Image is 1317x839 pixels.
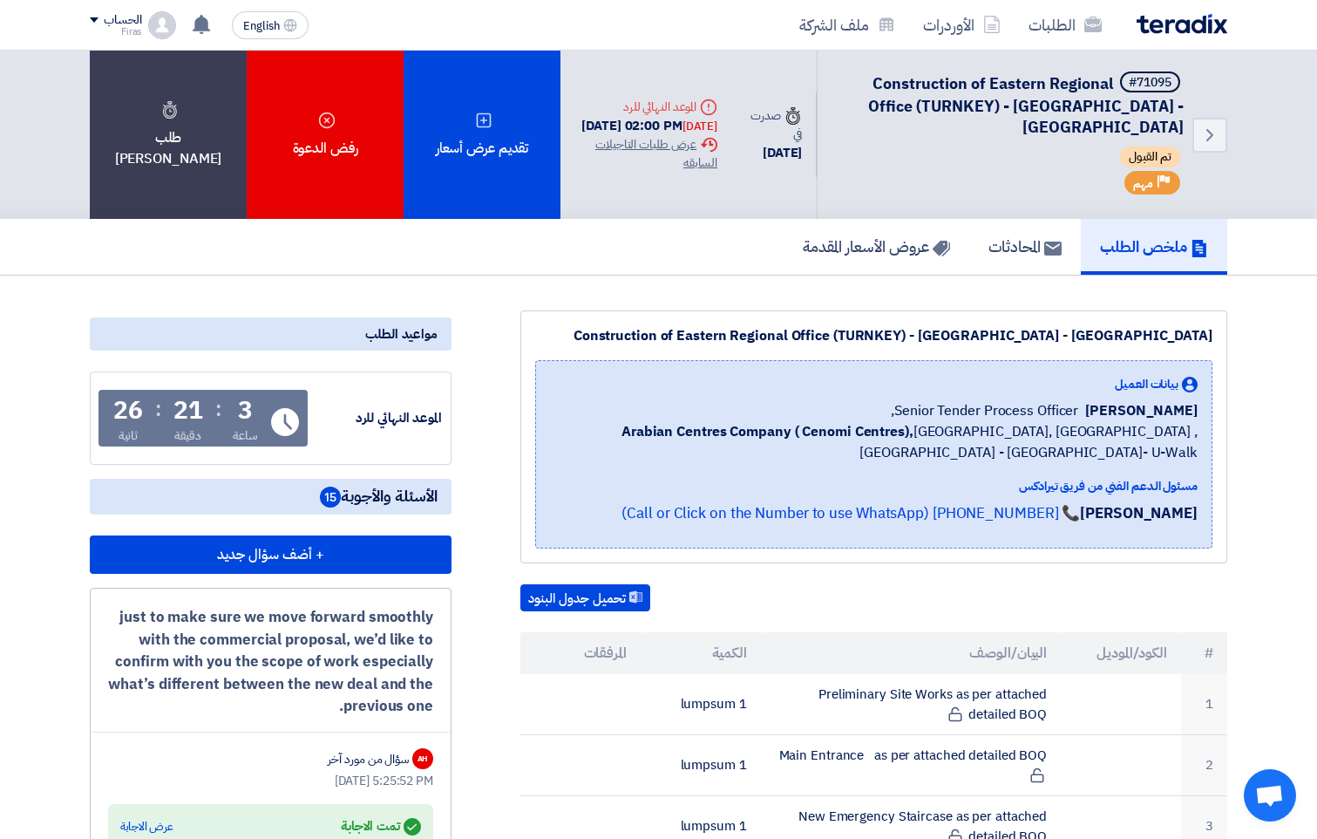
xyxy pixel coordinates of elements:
div: : [215,393,221,425]
div: عرض طلبات التاجيلات السابقه [574,135,717,172]
img: profile_test.png [148,11,176,39]
a: عروض الأسعار المقدمة [784,219,969,275]
div: 26 [113,399,143,423]
button: + أضف سؤال جديد [90,535,451,574]
h5: ملخص الطلب [1100,236,1208,256]
div: : [155,393,161,425]
span: English [243,20,280,32]
div: مسئول الدعم الفني من فريق تيرادكس [550,477,1198,495]
button: تحميل جدول البنود [520,584,650,612]
h5: المحادثات [988,236,1062,256]
th: البيان/الوصف [761,632,1062,674]
div: عرض الاجابة [120,818,173,836]
a: الطلبات [1015,4,1116,45]
span: بيانات العميل [1115,375,1178,393]
div: ساعة [233,426,258,445]
strong: [PERSON_NAME] [1080,502,1198,524]
td: 1 lumpsum [641,735,761,796]
div: [DATE] [745,143,802,163]
div: الموعد النهائي للرد [311,408,442,428]
div: [DATE] 02:00 PM [574,116,717,136]
div: دقيقة [174,426,201,445]
div: 3 [238,399,253,423]
b: Arabian Centres Company ( Cenomi Centres), [621,421,913,442]
td: Preliminary Site Works as per attached detailed BOQ [761,674,1062,735]
div: AH [412,748,433,769]
a: دردشة مفتوحة [1244,769,1296,822]
a: ملخص الطلب [1081,219,1227,275]
td: 1 lumpsum [641,674,761,735]
div: [DATE] [682,118,717,135]
span: تم القبول [1120,147,1180,167]
div: رفض الدعوة [247,51,404,219]
span: [GEOGRAPHIC_DATA], [GEOGRAPHIC_DATA] ,[GEOGRAPHIC_DATA] - [GEOGRAPHIC_DATA]- U-Walk [550,421,1198,463]
div: مواعيد الطلب [90,317,451,351]
div: just to make sure we move forward smoothly with the commercial proposal, we’d like to confirm wit... [108,606,433,718]
span: Senior Tender Process Officer, [891,400,1078,421]
div: Construction of Eastern Regional Office (TURNKEY) - [GEOGRAPHIC_DATA] - [GEOGRAPHIC_DATA] [535,325,1212,346]
img: Teradix logo [1137,14,1227,34]
div: طلب [PERSON_NAME] [90,51,247,219]
div: 21 [173,399,203,423]
a: ملف الشركة [785,4,909,45]
div: Firas [90,27,141,37]
th: المرفقات [520,632,641,674]
div: [DATE] 5:25:52 PM [108,772,433,790]
div: ثانية [119,426,139,445]
div: سؤال من مورد آخر [328,750,409,768]
div: تقديم عرض أسعار [404,51,560,219]
h5: عروض الأسعار المقدمة [803,236,950,256]
span: 15 [320,487,341,508]
a: المحادثات [969,219,1081,275]
div: الحساب [104,13,141,28]
div: تمت الاجابة [341,815,421,839]
th: الكمية [641,632,761,674]
td: Main Entrance as per attached detailed BOQ [761,735,1062,796]
button: English [232,11,309,39]
a: 📞 [PHONE_NUMBER] (Call or Click on the Number to use WhatsApp) [621,502,1080,524]
a: الأوردرات [909,4,1015,45]
span: Construction of Eastern Regional Office (TURNKEY) - [GEOGRAPHIC_DATA] - [GEOGRAPHIC_DATA] [868,72,1184,139]
span: الأسئلة والأجوبة [320,486,438,508]
div: صدرت في [745,106,802,143]
th: الكود/الموديل [1061,632,1181,674]
td: 2 [1181,735,1227,796]
span: [PERSON_NAME] [1085,400,1198,421]
td: 1 [1181,674,1227,735]
div: #71095 [1129,77,1171,89]
div: الموعد النهائي للرد [574,98,717,116]
th: # [1181,632,1227,674]
h5: Construction of Eastern Regional Office (TURNKEY) - Nakheel Mall - Dammam [838,72,1184,138]
span: مهم [1133,175,1153,192]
